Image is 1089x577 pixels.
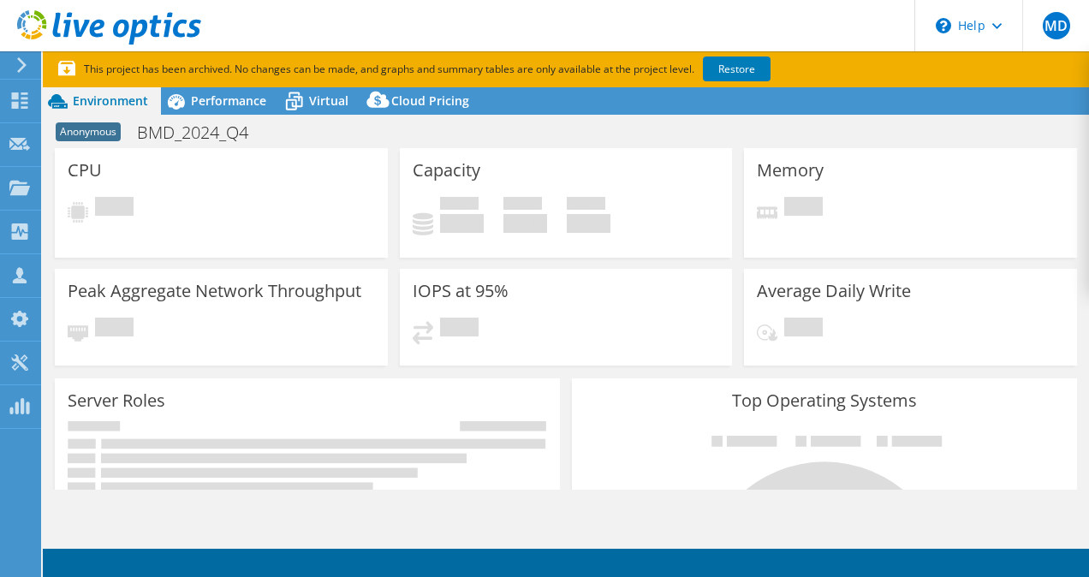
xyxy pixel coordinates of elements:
[757,161,824,180] h3: Memory
[1043,12,1070,39] span: MD
[503,197,542,214] span: Free
[56,122,121,141] span: Anonymous
[440,318,479,341] span: Pending
[68,391,165,410] h3: Server Roles
[567,197,605,214] span: Total
[309,92,348,109] span: Virtual
[73,92,148,109] span: Environment
[95,197,134,220] span: Pending
[503,214,547,233] h4: 0 GiB
[68,161,102,180] h3: CPU
[567,214,610,233] h4: 0 GiB
[191,92,266,109] span: Performance
[95,318,134,341] span: Pending
[129,123,275,142] h1: BMD_2024_Q4
[391,92,469,109] span: Cloud Pricing
[440,214,484,233] h4: 0 GiB
[936,18,951,33] svg: \n
[413,282,509,300] h3: IOPS at 95%
[784,197,823,220] span: Pending
[784,318,823,341] span: Pending
[703,57,771,81] a: Restore
[68,282,361,300] h3: Peak Aggregate Network Throughput
[58,60,897,79] p: This project has been archived. No changes can be made, and graphs and summary tables are only av...
[585,391,1064,410] h3: Top Operating Systems
[440,197,479,214] span: Used
[413,161,480,180] h3: Capacity
[757,282,911,300] h3: Average Daily Write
